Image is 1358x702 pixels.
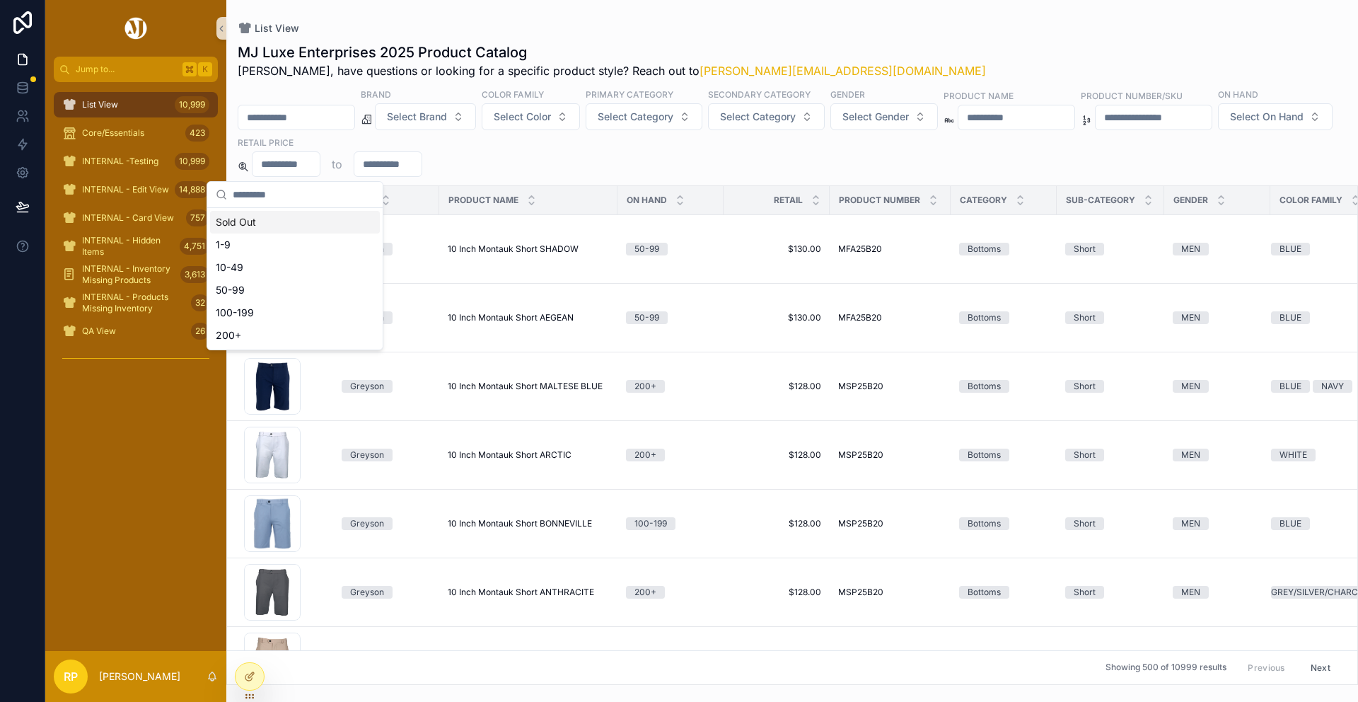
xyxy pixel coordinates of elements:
[838,587,942,598] a: MSP25B20
[1173,517,1262,530] a: MEN
[82,235,174,258] span: INTERNAL - Hidden Items
[82,326,116,337] span: QA View
[64,668,78,685] span: RP
[959,380,1048,393] a: Bottoms
[54,290,218,316] a: INTERNAL - Products Missing Inventory32
[448,312,609,323] a: 10 Inch Montauk Short AEGEAN
[448,518,592,529] span: 10 Inch Montauk Short BONNEVILLE
[720,110,796,124] span: Select Category
[626,517,715,530] a: 100-199
[1074,449,1096,461] div: Short
[839,195,920,206] span: Product Number
[448,243,579,255] span: 10 Inch Montauk Short SHADOW
[586,103,702,130] button: Select Button
[207,208,383,350] div: Suggestions
[350,517,384,530] div: Greyson
[1181,243,1200,255] div: MEN
[350,380,384,393] div: Greyson
[82,127,144,139] span: Core/Essentials
[82,212,174,224] span: INTERNAL - Card View
[482,88,544,100] label: Color Family
[1173,380,1262,393] a: MEN
[175,96,209,113] div: 10,999
[54,262,218,287] a: INTERNAL - Inventory Missing Products3,613
[626,380,715,393] a: 200+
[210,234,380,256] div: 1-9
[350,449,384,461] div: Greyson
[626,243,715,255] a: 50-99
[732,312,821,323] span: $130.00
[54,149,218,174] a: INTERNAL -Testing10,999
[54,57,218,82] button: Jump to...K
[448,518,609,529] a: 10 Inch Montauk Short BONNEVILLE
[342,243,431,255] a: Greyson
[494,110,551,124] span: Select Color
[1321,380,1344,393] div: NAVY
[959,449,1048,461] a: Bottoms
[1074,586,1096,599] div: Short
[968,243,1001,255] div: Bottoms
[448,195,518,206] span: Product Name
[968,449,1001,461] div: Bottoms
[342,311,431,324] a: Greyson
[598,110,673,124] span: Select Category
[210,256,380,279] div: 10-49
[708,103,825,130] button: Select Button
[186,209,209,226] div: 757
[448,449,571,461] span: 10 Inch Montauk Short ARCTIC
[1279,380,1301,393] div: BLUE
[708,88,811,100] label: Secondary Category
[732,518,821,529] a: $128.00
[99,669,180,684] p: [PERSON_NAME]
[1230,110,1304,124] span: Select On Hand
[732,587,821,598] span: $128.00
[448,312,574,323] span: 10 Inch Montauk Short AEGEAN
[1065,449,1156,461] a: Short
[448,243,609,255] a: 10 Inch Montauk Short SHADOW
[387,110,447,124] span: Select Brand
[54,205,218,231] a: INTERNAL - Card View757
[54,318,218,344] a: QA View26
[238,62,986,79] span: [PERSON_NAME], have questions or looking for a specific product style? Reach out to
[82,263,175,286] span: INTERNAL - Inventory Missing Products
[1074,380,1096,393] div: Short
[342,380,431,393] a: Greyson
[342,449,431,461] a: Greyson
[960,195,1007,206] span: Category
[82,99,118,110] span: List View
[180,238,209,255] div: 4,751
[1074,243,1096,255] div: Short
[175,181,209,198] div: 14,888
[732,243,821,255] a: $130.00
[1065,311,1156,324] a: Short
[54,120,218,146] a: Core/Essentials423
[634,586,656,599] div: 200+
[1218,103,1333,130] button: Select Button
[54,177,218,202] a: INTERNAL - Edit View14,888
[1105,662,1226,674] span: Showing 500 of 10999 results
[482,103,580,130] button: Select Button
[210,301,380,324] div: 100-199
[82,292,185,314] span: INTERNAL - Products Missing Inventory
[1181,586,1200,599] div: MEN
[626,449,715,461] a: 200+
[1173,586,1262,599] a: MEN
[774,195,803,206] span: Retail
[838,518,942,529] a: MSP25B20
[361,88,391,100] label: Brand
[634,243,659,255] div: 50-99
[732,381,821,392] a: $128.00
[830,88,865,100] label: Gender
[626,311,715,324] a: 50-99
[1173,195,1208,206] span: Gender
[1065,380,1156,393] a: Short
[1173,449,1262,461] a: MEN
[1181,517,1200,530] div: MEN
[448,381,603,392] span: 10 Inch Montauk Short MALTESE BLUE
[968,311,1001,324] div: Bottoms
[732,449,821,461] a: $128.00
[842,110,909,124] span: Select Gender
[1074,311,1096,324] div: Short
